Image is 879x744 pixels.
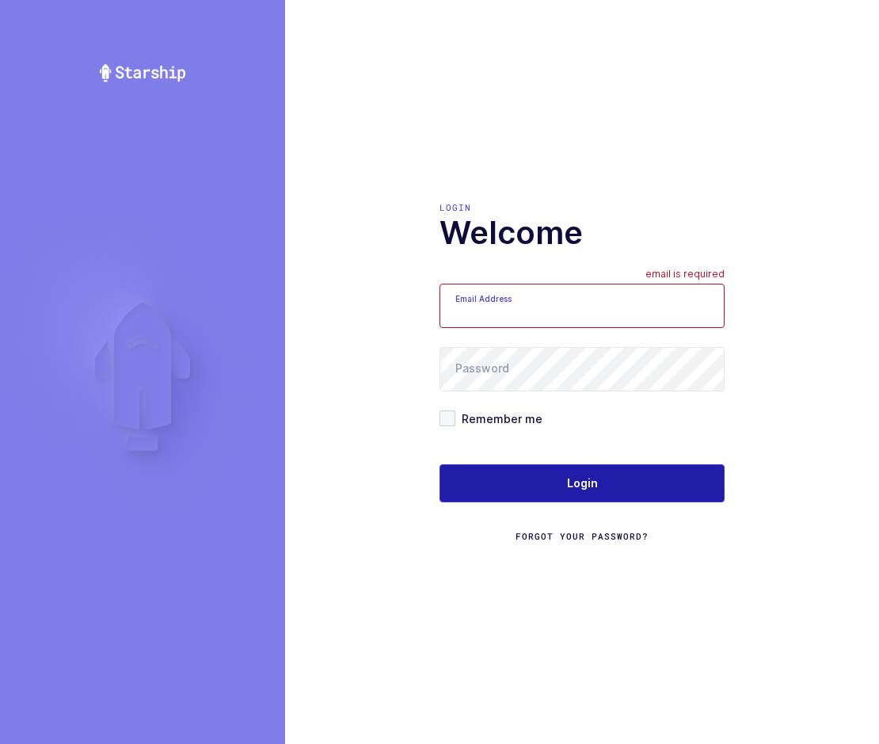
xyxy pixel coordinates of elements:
img: Starship [98,63,187,82]
h1: Welcome [439,214,725,252]
input: Password [439,347,725,391]
input: Email Address [439,284,725,328]
button: Login [439,464,725,502]
a: Forgot Your Password? [516,530,649,543]
span: Remember me [455,411,542,426]
div: email is required [645,268,725,284]
span: Login [567,475,598,491]
div: Login [439,201,725,214]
